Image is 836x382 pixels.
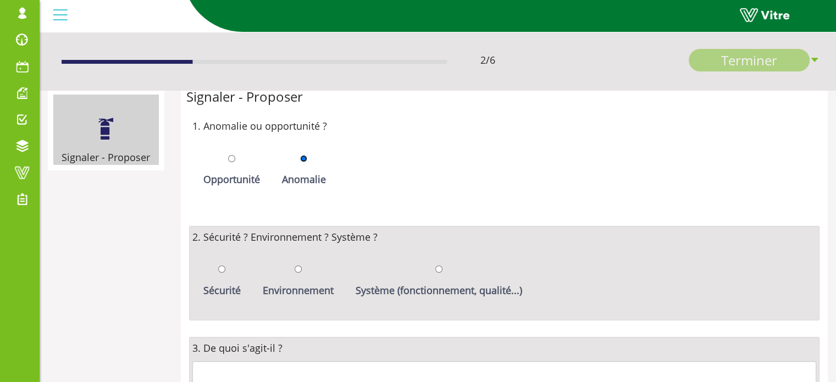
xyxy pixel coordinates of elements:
[203,283,241,298] div: Sécurité
[810,49,820,71] span: caret-down
[192,229,378,245] span: 2. Sécurité ? Environnement ? Système ?
[263,283,334,298] div: Environnement
[356,283,522,298] div: Système (fonctionnement, qualité...)
[203,171,260,187] div: Opportunité
[192,118,327,134] span: 1. Anomalie ou opportunité ?
[53,150,159,165] div: Signaler - Proposer
[186,86,823,107] div: Signaler - Proposer
[192,340,283,356] span: 3. De quoi s'agit-il ?
[282,171,326,187] div: Anomalie
[480,52,495,68] span: 2 / 6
